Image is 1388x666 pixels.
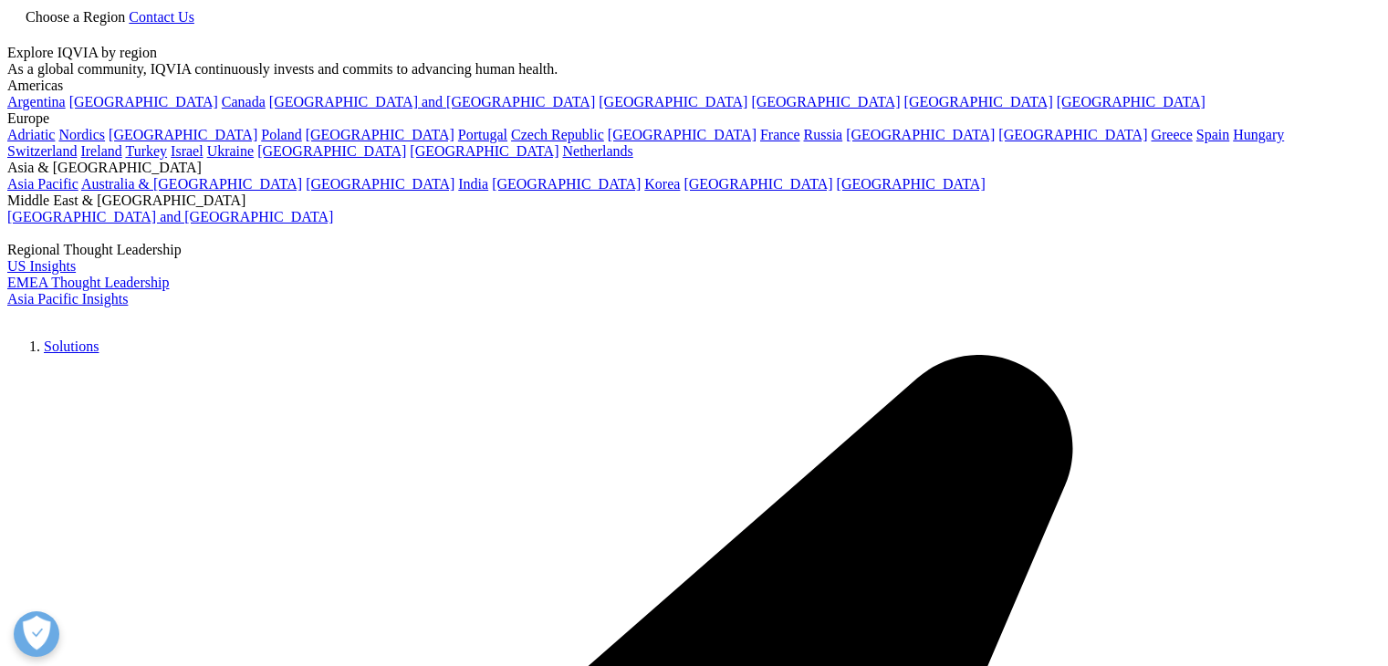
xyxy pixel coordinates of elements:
a: Adriatic [7,127,55,142]
a: [GEOGRAPHIC_DATA] [904,94,1053,109]
a: [GEOGRAPHIC_DATA] [492,176,641,192]
a: Poland [261,127,301,142]
a: [GEOGRAPHIC_DATA] [998,127,1147,142]
div: Explore IQVIA by region [7,45,1353,61]
a: Ukraine [207,143,255,159]
a: Contact Us [129,9,194,25]
a: Switzerland [7,143,77,159]
a: Asia Pacific [7,176,78,192]
a: Korea [644,176,680,192]
a: [GEOGRAPHIC_DATA] [751,94,900,109]
a: [GEOGRAPHIC_DATA] [306,127,454,142]
a: [GEOGRAPHIC_DATA] [306,176,454,192]
a: [GEOGRAPHIC_DATA] and [GEOGRAPHIC_DATA] [7,209,333,224]
a: Greece [1151,127,1192,142]
button: Open Preferences [14,611,59,657]
a: Nordics [58,127,105,142]
a: Israel [171,143,204,159]
a: Canada [222,94,266,109]
a: Russia [804,127,843,142]
a: [GEOGRAPHIC_DATA] [257,143,406,159]
a: [GEOGRAPHIC_DATA] [599,94,747,109]
div: As a global community, IQVIA continuously invests and commits to advancing human health. [7,61,1353,78]
div: Europe [7,110,1353,127]
a: EMEA Thought Leadership [7,275,169,290]
a: [GEOGRAPHIC_DATA] [837,176,986,192]
a: [GEOGRAPHIC_DATA] [109,127,257,142]
a: Argentina [7,94,66,109]
a: Australia & [GEOGRAPHIC_DATA] [81,176,302,192]
a: Asia Pacific Insights [7,291,128,307]
a: [GEOGRAPHIC_DATA] [846,127,995,142]
a: Czech Republic [511,127,604,142]
a: India [458,176,488,192]
a: [GEOGRAPHIC_DATA] [1057,94,1205,109]
div: Middle East & [GEOGRAPHIC_DATA] [7,193,1353,209]
a: [GEOGRAPHIC_DATA] [69,94,218,109]
div: Regional Thought Leadership [7,242,1353,258]
a: Turkey [125,143,167,159]
a: Netherlands [562,143,632,159]
a: [GEOGRAPHIC_DATA] and [GEOGRAPHIC_DATA] [269,94,595,109]
a: Ireland [80,143,121,159]
a: Solutions [44,338,99,354]
span: Choose a Region [26,9,125,25]
a: US Insights [7,258,76,274]
div: Asia & [GEOGRAPHIC_DATA] [7,160,1353,176]
a: [GEOGRAPHIC_DATA] [410,143,558,159]
a: Portugal [458,127,507,142]
a: [GEOGRAPHIC_DATA] [684,176,832,192]
a: France [760,127,800,142]
a: [GEOGRAPHIC_DATA] [608,127,757,142]
a: Spain [1196,127,1229,142]
div: Americas [7,78,1353,94]
a: Hungary [1233,127,1284,142]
